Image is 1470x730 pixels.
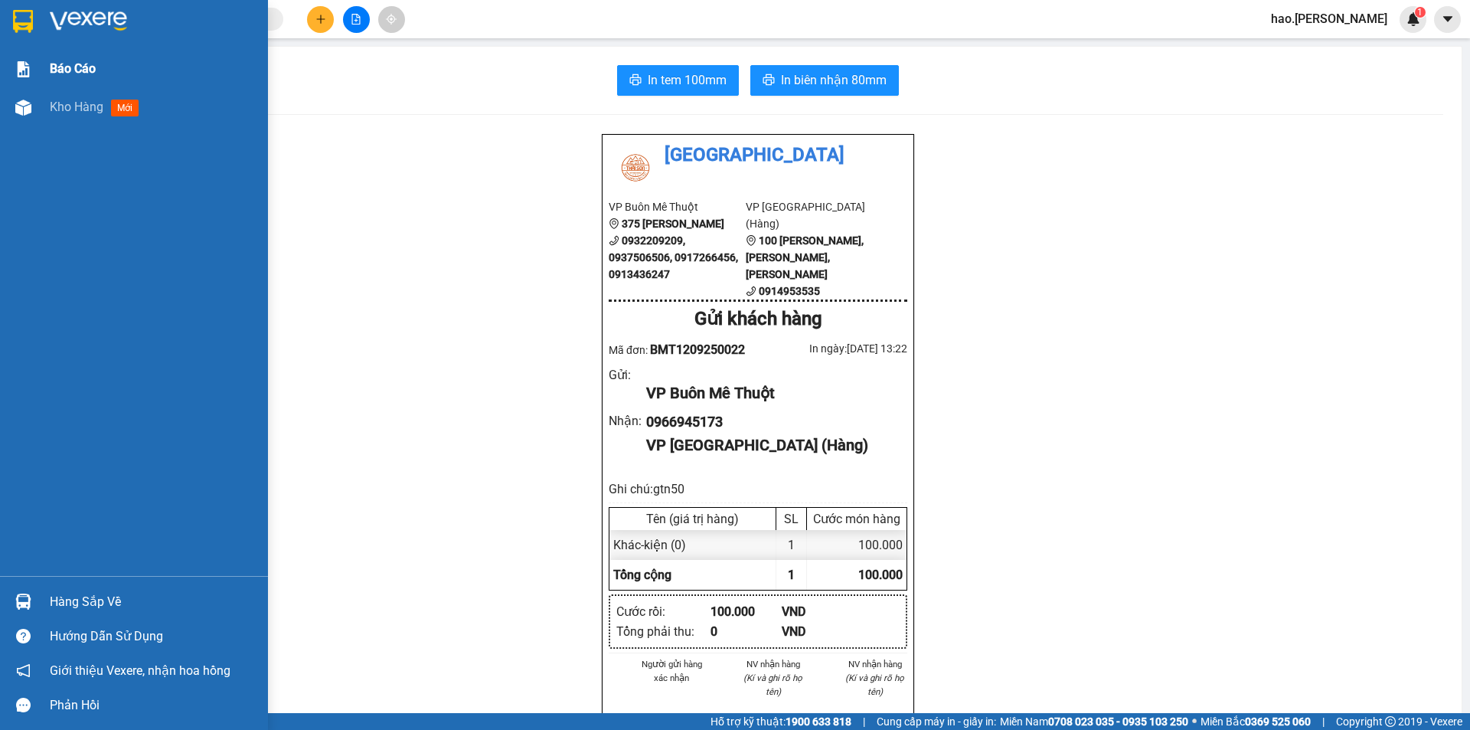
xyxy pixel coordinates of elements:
img: logo-vxr [13,10,33,33]
strong: 0369 525 060 [1245,715,1311,728]
div: 0 [710,622,782,641]
div: Gửi : [609,365,646,385]
sup: 1 [1415,7,1426,18]
div: Gửi khách hàng [609,305,907,334]
button: printerIn biên nhận 80mm [750,65,899,96]
img: warehouse-icon [15,594,31,610]
li: VP Buôn Mê Thuột [609,198,746,215]
span: message [16,698,31,712]
span: phone [746,286,756,296]
li: [GEOGRAPHIC_DATA] [609,141,907,170]
span: In tem 100mm [648,70,727,90]
strong: 0708 023 035 - 0935 103 250 [1048,715,1188,728]
span: | [863,713,865,730]
span: In biên nhận 80mm [781,70,887,90]
div: Tổng phải thu : [616,622,710,641]
span: notification [16,663,31,678]
span: hao.[PERSON_NAME] [1259,9,1400,28]
span: phone [609,235,619,246]
span: question-circle [16,629,31,643]
span: Kho hàng [50,100,103,114]
li: Người gửi hàng xác nhận [639,657,704,685]
span: aim [386,14,397,25]
div: VP Buôn Mê Thuột [646,381,895,405]
div: Hàng sắp về [50,591,256,614]
span: ⚪️ [1192,719,1197,725]
i: (Kí và ghi rõ họ tên) [743,673,802,697]
span: | [1322,713,1325,730]
div: VP [GEOGRAPHIC_DATA] (Hàng) [646,434,895,457]
div: Tên (giá trị hàng) [613,512,772,526]
span: Hỗ trợ kỹ thuật: [710,713,851,730]
span: file-add [351,14,361,25]
span: Miền Nam [1000,713,1188,730]
li: VP Buôn Mê Thuột [8,108,106,125]
div: VND [782,602,853,621]
div: Ghi chú: gtn50 [609,480,907,499]
button: caret-down [1434,6,1461,33]
div: Cước món hàng [811,512,903,526]
span: mới [111,100,139,116]
li: VP [GEOGRAPHIC_DATA] (Hàng) [746,198,883,232]
div: Nhận : [609,411,646,430]
b: 375 [PERSON_NAME] [622,218,724,230]
span: copyright [1385,716,1396,727]
b: 0914953535 [759,285,820,297]
span: Cung cấp máy in - giấy in: [877,713,996,730]
span: Báo cáo [50,59,96,78]
span: 100.000 [858,568,903,582]
span: BMT1209250022 [650,342,745,357]
img: logo.jpg [8,8,61,61]
div: Hướng dẫn sử dụng [50,625,256,648]
div: VND [782,622,853,641]
span: 1 [788,568,795,582]
div: Phản hồi [50,694,256,717]
span: plus [315,14,326,25]
strong: 1900 633 818 [786,715,851,728]
img: logo.jpg [609,141,662,195]
button: plus [307,6,334,33]
div: 1 [776,530,807,560]
div: 100.000 [807,530,906,560]
div: Cước rồi : [616,602,710,621]
span: Tổng cộng [613,568,671,582]
span: 1 [1417,7,1423,18]
span: caret-down [1441,12,1455,26]
span: printer [629,74,642,88]
button: aim [378,6,405,33]
b: 0932209209, 0937506506, 0917266456, 0913436247 [609,234,738,280]
img: solution-icon [15,61,31,77]
div: In ngày: [DATE] 13:22 [758,340,907,357]
button: file-add [343,6,370,33]
div: SL [780,512,802,526]
b: 100 [PERSON_NAME], [PERSON_NAME], [PERSON_NAME] [746,234,864,280]
span: Khác - kiện (0) [613,538,686,552]
li: [GEOGRAPHIC_DATA] [8,8,222,90]
span: Miền Bắc [1200,713,1311,730]
li: VP [GEOGRAPHIC_DATA] (Hàng) [106,108,204,159]
button: printerIn tem 100mm [617,65,739,96]
div: Mã đơn: [609,340,758,359]
img: warehouse-icon [15,100,31,116]
div: 100.000 [710,602,782,621]
li: NV nhận hàng [842,657,907,671]
div: 0966945173 [646,411,895,433]
span: environment [746,235,756,246]
img: icon-new-feature [1406,12,1420,26]
li: NV nhận hàng [741,657,806,671]
span: environment [609,218,619,229]
span: printer [763,74,775,88]
span: Giới thiệu Vexere, nhận hoa hồng [50,661,230,680]
i: (Kí và ghi rõ họ tên) [845,673,904,697]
